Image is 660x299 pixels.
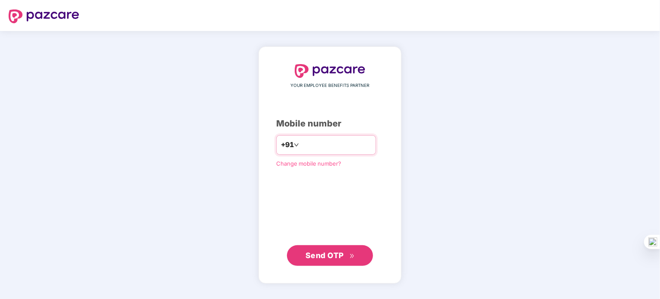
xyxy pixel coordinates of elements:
[276,117,384,130] div: Mobile number
[648,237,657,247] img: one_i.png
[281,139,294,150] span: +91
[9,9,79,23] img: logo
[291,82,370,89] span: YOUR EMPLOYEE BENEFITS PARTNER
[294,142,299,148] span: down
[287,245,373,266] button: Send OTPdouble-right
[349,253,355,259] span: double-right
[295,64,365,78] img: logo
[305,251,344,260] span: Send OTP
[276,160,341,167] a: Change mobile number?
